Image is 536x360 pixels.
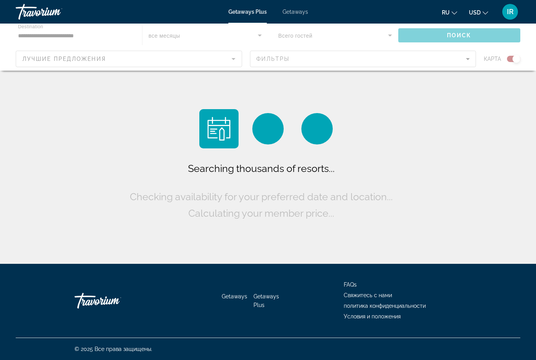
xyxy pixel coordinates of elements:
a: FAQs [344,281,357,288]
a: Getaways [222,293,247,300]
span: © 2025 Все права защищены. [75,346,152,352]
button: Change currency [469,7,488,18]
span: Checking availability for your preferred date and location... [130,191,393,203]
a: Getaways Plus [228,9,267,15]
button: Change language [442,7,457,18]
button: User Menu [500,4,520,20]
a: Go Home [75,289,153,312]
a: Условия и положения [344,313,401,320]
a: Getaways Plus [253,293,279,308]
a: Getaways [283,9,308,15]
span: USD [469,9,481,16]
a: политика конфиденциальности [344,303,426,309]
a: Свяжитесь с нами [344,292,392,298]
span: Calculating your member price... [188,207,334,219]
span: IR [507,8,514,16]
a: Travorium [16,2,94,22]
span: Searching thousands of resorts... [188,163,335,174]
span: ru [442,9,450,16]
